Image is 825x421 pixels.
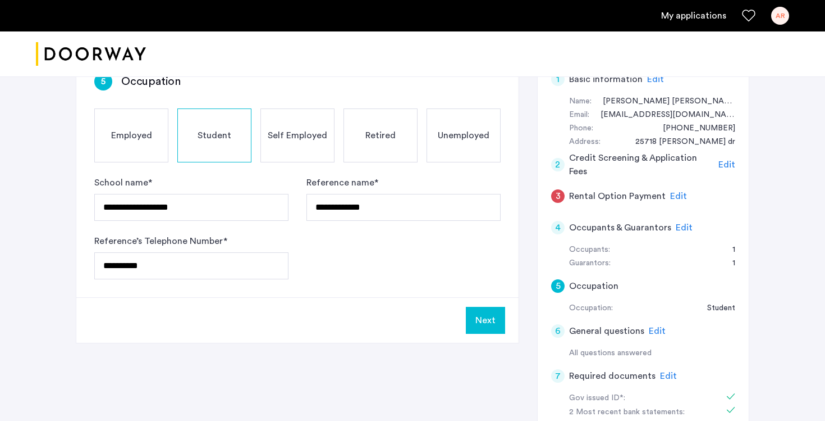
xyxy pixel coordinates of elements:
[551,324,565,338] div: 6
[676,223,693,232] span: Edit
[268,129,327,142] span: Self Employed
[652,122,735,135] div: +17033384755
[306,176,378,189] label: Reference name *
[649,327,666,336] span: Edit
[36,33,146,75] a: Cazamio logo
[696,302,735,315] div: Student
[771,7,789,25] div: AR
[94,73,112,90] div: 5
[569,122,593,135] div: Phone:
[438,129,489,142] span: Unemployed
[569,257,611,270] div: Guarantors:
[624,135,735,149] div: 25718 Lennox Hale dr
[569,108,589,122] div: Email:
[569,95,592,108] div: Name:
[721,243,735,257] div: 1
[36,33,146,75] img: logo
[721,257,735,270] div: 1
[198,129,231,142] span: Student
[551,73,565,86] div: 1
[569,406,711,419] div: 2 Most recent bank statements:
[551,158,565,171] div: 2
[551,369,565,383] div: 7
[569,151,714,178] h5: Credit Screening & Application Fees
[365,129,396,142] span: Retired
[569,243,610,257] div: Occupants:
[569,347,735,360] div: All questions answered
[592,95,735,108] div: Akshara Rajesh
[742,9,755,22] a: Favorites
[111,129,152,142] span: Employed
[569,369,656,383] h5: Required documents
[718,160,735,169] span: Edit
[569,302,613,315] div: Occupation:
[466,307,505,334] button: Next
[647,75,664,84] span: Edit
[551,279,565,293] div: 5
[569,73,643,86] h5: Basic information
[569,279,618,293] h5: Occupation
[569,135,601,149] div: Address:
[569,189,666,203] h5: Rental Option Payment
[569,392,711,405] div: Gov issued ID*:
[569,324,644,338] h5: General questions
[670,192,687,201] span: Edit
[569,221,671,234] h5: Occupants & Guarantors
[660,372,677,381] span: Edit
[94,234,227,248] label: Reference’s Telephone Number *
[589,108,735,122] div: akshararajes@gmail.com
[94,176,152,189] label: School name *
[121,74,181,89] h3: Occupation
[661,9,726,22] a: My application
[551,189,565,203] div: 3
[551,221,565,234] div: 4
